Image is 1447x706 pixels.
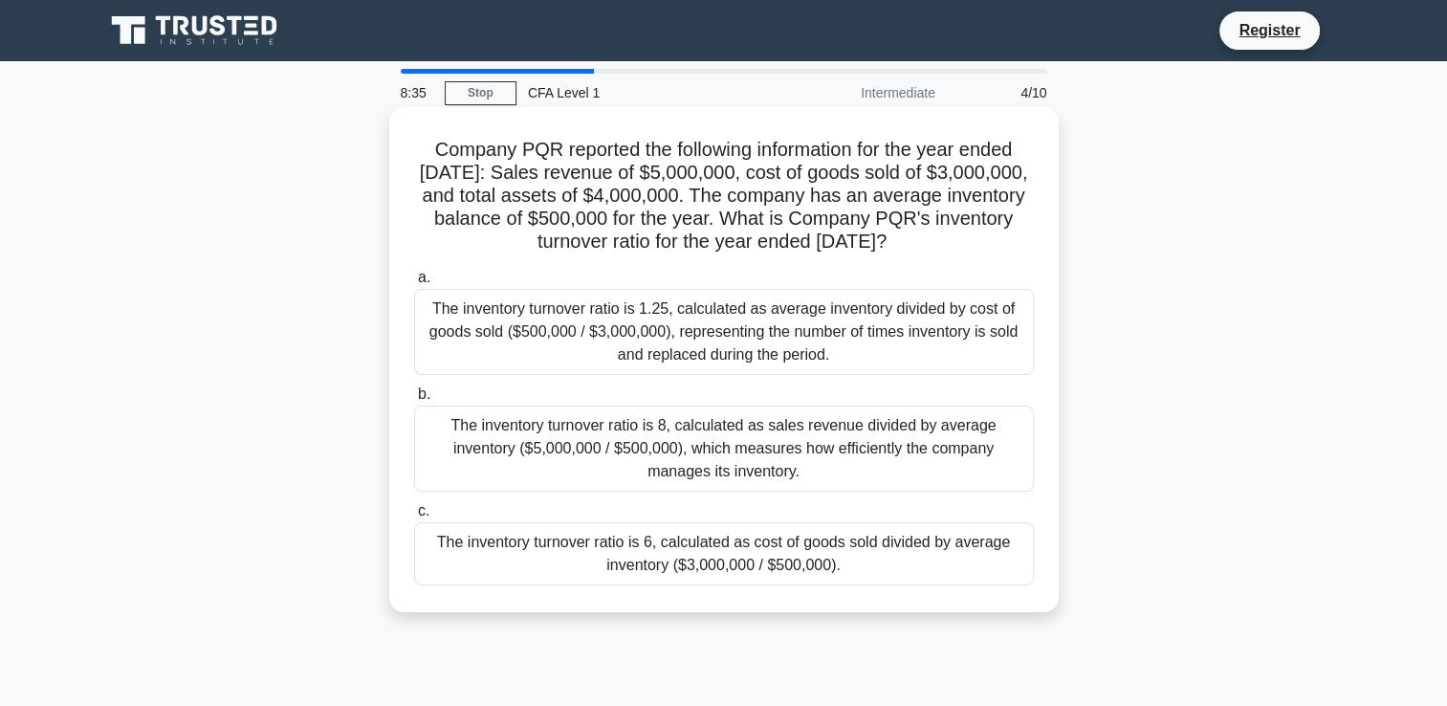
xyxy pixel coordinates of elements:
span: b. [418,386,430,402]
a: Register [1227,18,1311,42]
h5: Company PQR reported the following information for the year ended [DATE]: Sales revenue of $5,000... [412,138,1036,254]
span: a. [418,269,430,285]
span: c. [418,502,429,518]
div: Intermediate [779,74,947,112]
div: 4/10 [947,74,1059,112]
div: The inventory turnover ratio is 8, calculated as sales revenue divided by average inventory ($5,0... [414,406,1034,492]
div: 8:35 [389,74,445,112]
div: The inventory turnover ratio is 1.25, calculated as average inventory divided by cost of goods so... [414,289,1034,375]
a: Stop [445,81,516,105]
div: CFA Level 1 [516,74,779,112]
div: The inventory turnover ratio is 6, calculated as cost of goods sold divided by average inventory ... [414,522,1034,585]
